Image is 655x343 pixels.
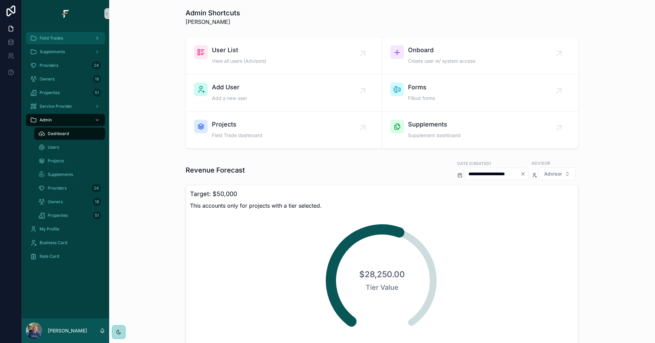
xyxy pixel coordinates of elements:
[26,223,105,235] a: My Profile
[520,171,528,177] button: Clear
[26,87,105,99] a: Properties51
[190,202,574,210] span: This accounts only for projects with a tier selected.
[341,283,423,292] span: Tier Value
[26,237,105,249] a: Business Card
[26,32,105,44] a: Field Trades
[408,120,461,129] span: Supplements
[26,114,105,126] a: Admin
[93,89,101,97] div: 51
[382,74,578,111] a: FormsFillout forms
[382,111,578,148] a: SupplementsSupplement dashboard
[22,27,109,271] div: scrollable content
[40,35,63,41] span: Field Trades
[40,49,65,55] span: Supplements
[48,213,68,218] span: Properties
[48,172,73,177] span: Supplements
[40,63,58,68] span: Providers
[93,211,101,220] div: 51
[34,168,105,181] a: Supplements
[48,131,69,136] span: Dashboard
[40,76,55,82] span: Owners
[34,209,105,222] a: Properties51
[48,327,87,334] p: [PERSON_NAME]
[212,132,262,139] span: Field Trade dashboard
[186,74,382,111] a: Add UserAdd a new user
[212,95,247,102] span: Add a new user
[408,83,435,92] span: Forms
[186,165,245,175] h1: Revenue Forecast
[359,269,405,280] span: $28,250.00
[34,141,105,153] a: Users
[544,170,562,177] span: Advisor
[382,37,578,74] a: OnboardCreate user w/ system access
[40,104,72,109] span: Service Provider
[93,75,101,83] div: 18
[92,184,101,192] div: 24
[48,158,64,164] span: Projects
[40,90,60,95] span: Properties
[212,120,262,129] span: Projects
[26,59,105,72] a: Providers24
[48,199,63,205] span: Owners
[40,254,59,259] span: Rate Card
[186,37,382,74] a: User ListView all users (Advisors)
[34,196,105,208] a: Owners18
[48,145,59,150] span: Users
[92,61,101,70] div: 24
[26,46,105,58] a: Supplements
[186,8,240,18] h1: Admin Shortcuts
[212,83,247,92] span: Add User
[26,250,105,263] a: Rate Card
[408,95,435,102] span: Fillout forms
[457,160,491,166] label: Date (Created)
[48,185,67,191] span: Providers
[212,58,266,64] span: View all users (Advisors)
[93,198,101,206] div: 18
[408,58,475,64] span: Create user w/ system access
[408,45,475,55] span: Onboard
[212,45,266,55] span: User List
[186,111,382,148] a: ProjectsField Trade dashboard
[26,100,105,113] a: Service Provider
[34,182,105,194] a: Providers24
[60,8,71,19] img: App logo
[532,160,550,166] label: Advisor
[186,18,240,26] span: [PERSON_NAME]
[34,128,105,140] a: Dashboard
[538,167,576,180] button: Select Button
[40,226,59,232] span: My Profile
[40,240,67,245] span: Business Card
[34,155,105,167] a: Projects
[40,117,52,123] span: Admin
[190,189,574,199] h3: Target: $50,000
[26,73,105,85] a: Owners18
[408,132,461,139] span: Supplement dashboard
